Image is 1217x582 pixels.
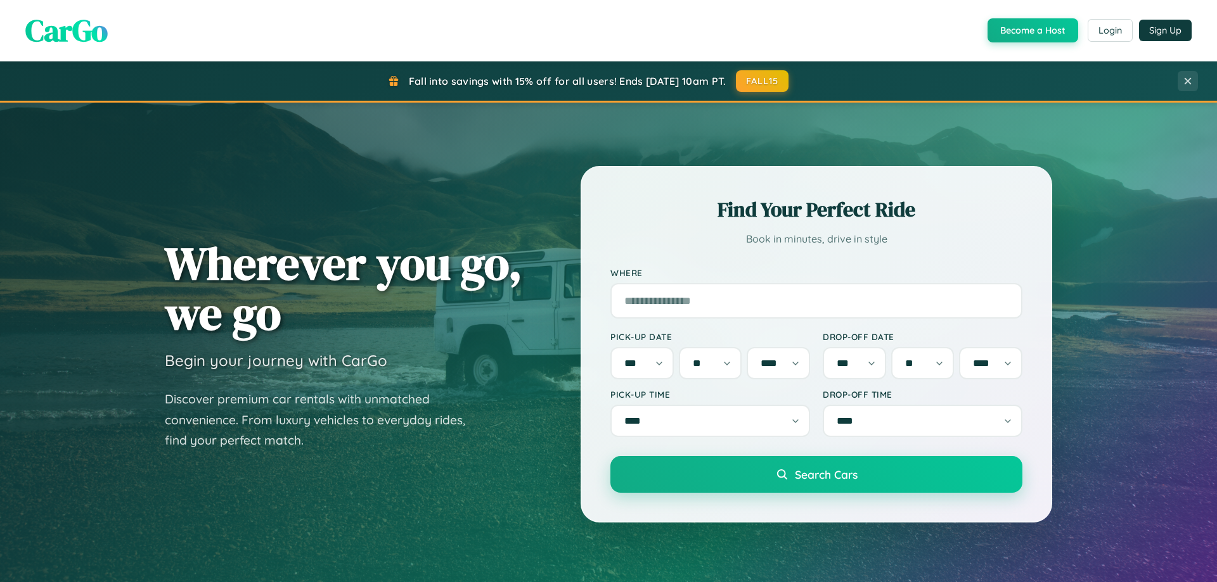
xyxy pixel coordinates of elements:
button: FALL15 [736,70,789,92]
label: Pick-up Time [610,389,810,400]
h3: Begin your journey with CarGo [165,351,387,370]
h2: Find Your Perfect Ride [610,196,1022,224]
span: Search Cars [795,467,858,481]
button: Sign Up [1139,20,1192,41]
label: Where [610,267,1022,278]
span: Fall into savings with 15% off for all users! Ends [DATE] 10am PT. [409,75,726,87]
h1: Wherever you go, we go [165,238,522,338]
p: Discover premium car rentals with unmatched convenience. From luxury vehicles to everyday rides, ... [165,389,482,451]
label: Drop-off Date [823,331,1022,342]
button: Become a Host [988,18,1078,42]
label: Pick-up Date [610,331,810,342]
p: Book in minutes, drive in style [610,230,1022,248]
span: CarGo [25,9,108,51]
button: Search Cars [610,456,1022,493]
button: Login [1088,19,1133,42]
label: Drop-off Time [823,389,1022,400]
